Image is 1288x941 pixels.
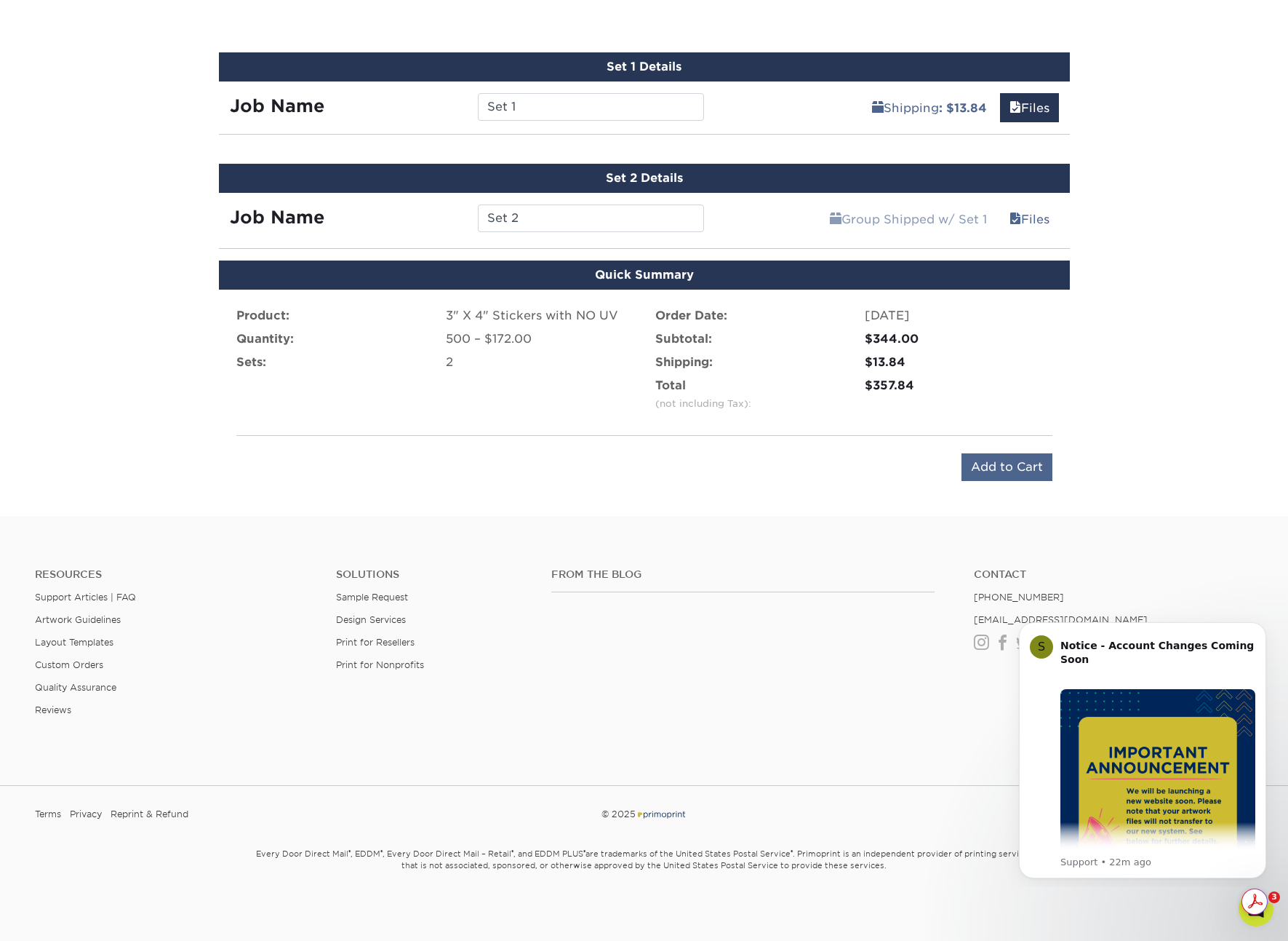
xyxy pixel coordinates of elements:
a: Layout Templates [35,637,113,648]
a: Sample Request [336,592,408,603]
sup: ® [791,849,793,856]
h4: Resources [35,568,314,581]
a: Terms [35,803,61,825]
div: Set 2 Details [219,164,1070,193]
label: Subtotal: [655,330,712,348]
a: Print for Resellers [336,637,415,648]
strong: Job Name [230,95,324,116]
iframe: Intercom live chat [1239,892,1273,926]
a: Reviews [35,704,71,715]
input: Enter a job name [478,205,704,232]
label: Order Date: [655,307,727,325]
div: 3" X 4" Stickers with NO UV [446,307,633,325]
label: Quantity: [236,330,294,348]
input: Enter a job name [478,93,704,121]
iframe: Intercom notifications message [997,609,1288,887]
div: $13.84 [865,354,1052,371]
span: shipping [830,213,841,226]
label: Sets: [236,354,266,371]
b: : $13.84 [939,101,987,115]
a: Quality Assurance [35,682,116,693]
label: Product: [236,307,289,325]
a: Artwork Guidelines [35,614,121,625]
div: $357.84 [865,377,1052,394]
label: Total [655,377,751,412]
a: [EMAIL_ADDRESS][DOMAIN_NAME] [974,614,1148,625]
span: files [1009,213,1021,226]
a: Print for Nonprofits [336,659,424,670]
span: files [1009,101,1021,115]
a: Files [1000,205,1059,234]
div: © 2025 [437,803,850,825]
a: Group Shipped w/ Set 1 [820,205,996,234]
a: [PHONE_NUMBER] [974,592,1064,603]
label: Shipping: [655,354,713,371]
span: shipping [872,101,884,115]
div: $344.00 [865,330,1052,348]
a: Privacy [70,803,102,825]
sup: ® [348,849,351,856]
sup: ® [511,849,513,856]
a: Custom Orders [35,659,103,670]
a: Reprint & Refund [111,803,188,825]
sup: ® [583,849,585,856]
sup: ® [380,849,383,856]
div: 500 – $172.00 [446,330,633,348]
img: Primoprint [636,809,687,819]
a: Shipping: $13.84 [863,93,996,122]
div: Set 1 Details [219,52,1070,82]
a: Support Articles | FAQ [35,592,136,603]
div: 2 [446,354,633,371]
input: Add to Cart [961,453,1052,481]
small: Every Door Direct Mail , EDDM , Every Door Direct Mail – Retail , and EDDM PLUS are trademarks of... [219,843,1070,907]
div: Quick Summary [219,261,1070,290]
strong: Job Name [230,207,324,228]
h4: Solutions [336,568,529,581]
a: Contact [974,568,1253,581]
a: Design Services [336,614,406,625]
div: [DATE] [865,307,1052,325]
h4: From the Blog [551,568,934,581]
a: Files [1000,93,1059,122]
small: (not including Tax): [655,398,751,409]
